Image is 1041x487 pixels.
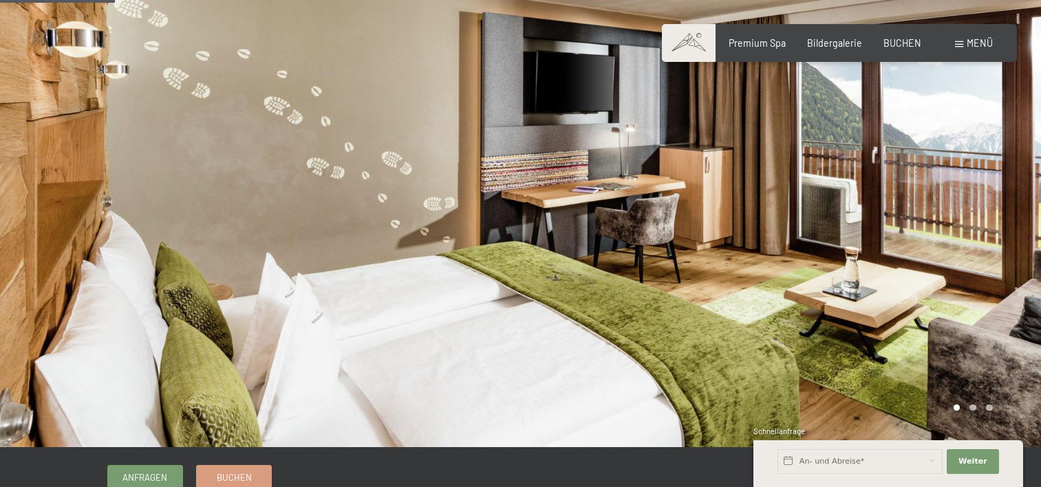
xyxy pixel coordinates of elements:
[729,37,786,49] a: Premium Spa
[883,37,921,49] a: BUCHEN
[122,471,167,484] span: Anfragen
[947,449,999,474] button: Weiter
[958,456,987,467] span: Weiter
[753,426,805,435] span: Schnellanfrage
[217,471,252,484] span: Buchen
[967,37,993,49] span: Menü
[807,37,862,49] a: Bildergalerie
